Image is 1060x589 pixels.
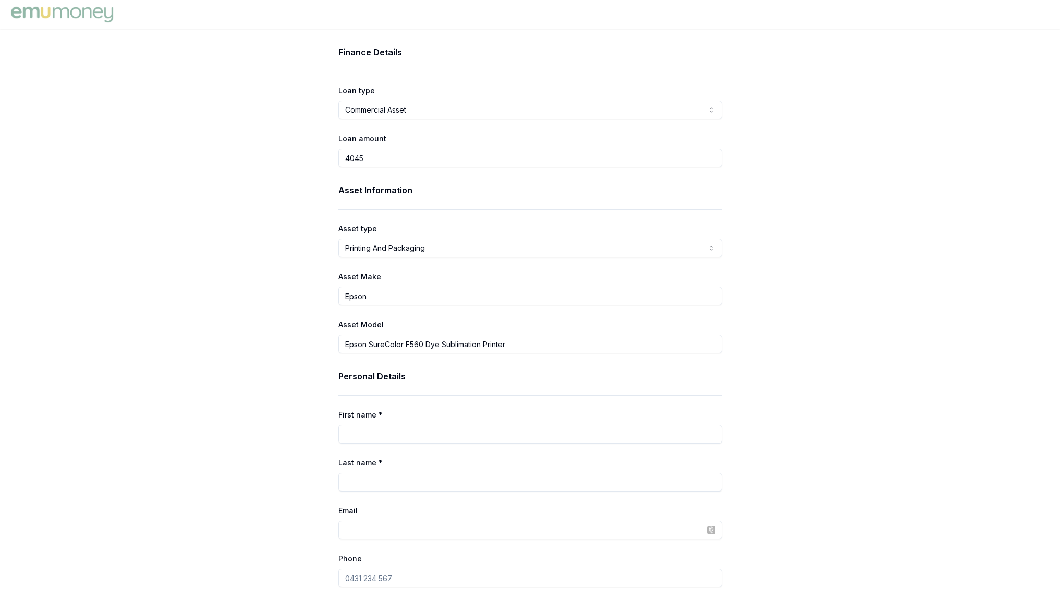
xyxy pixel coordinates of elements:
[338,134,386,143] label: Loan amount
[338,554,362,563] label: Phone
[338,569,722,587] input: 0431 234 567
[338,46,722,58] h3: Finance Details
[338,86,375,95] label: Loan type
[338,272,381,281] label: Asset Make
[338,320,384,329] label: Asset Model
[338,370,722,383] h3: Personal Details
[338,149,722,167] input: $
[338,506,358,515] label: Email
[338,410,383,419] label: First name *
[8,4,116,25] img: Emu Money
[338,458,383,467] label: Last name *
[338,224,377,233] label: Asset type
[338,184,722,197] h3: Asset Information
